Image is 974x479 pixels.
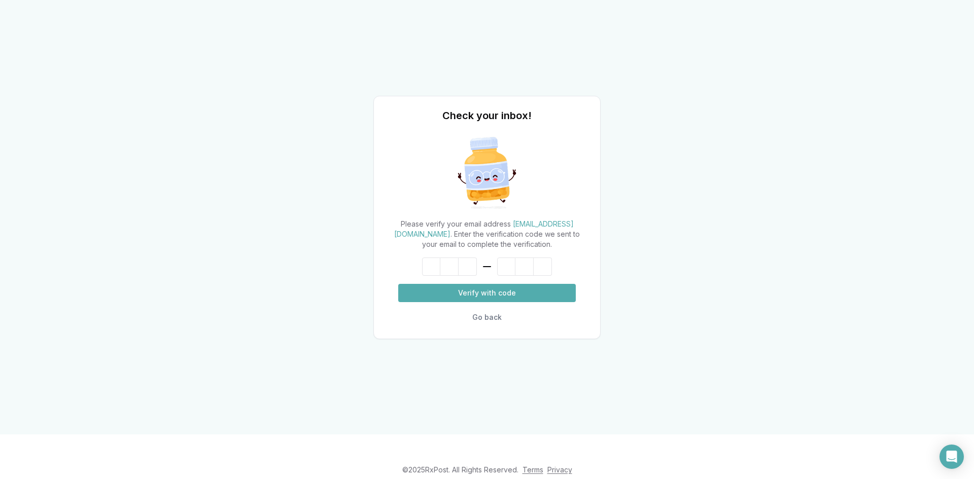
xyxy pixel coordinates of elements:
[398,284,576,302] button: Verify with code
[442,108,532,123] h1: Check your inbox!
[940,445,964,469] div: Open Intercom Messenger
[398,308,576,326] button: Go back
[386,219,588,249] div: Please verify your email address . Enter the verification code we sent to your email to complete ...
[449,135,525,211] img: Excited Pill Bottle
[547,465,572,474] a: Privacy
[523,465,543,474] a: Terms
[394,219,574,238] span: [EMAIL_ADDRESS][DOMAIN_NAME]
